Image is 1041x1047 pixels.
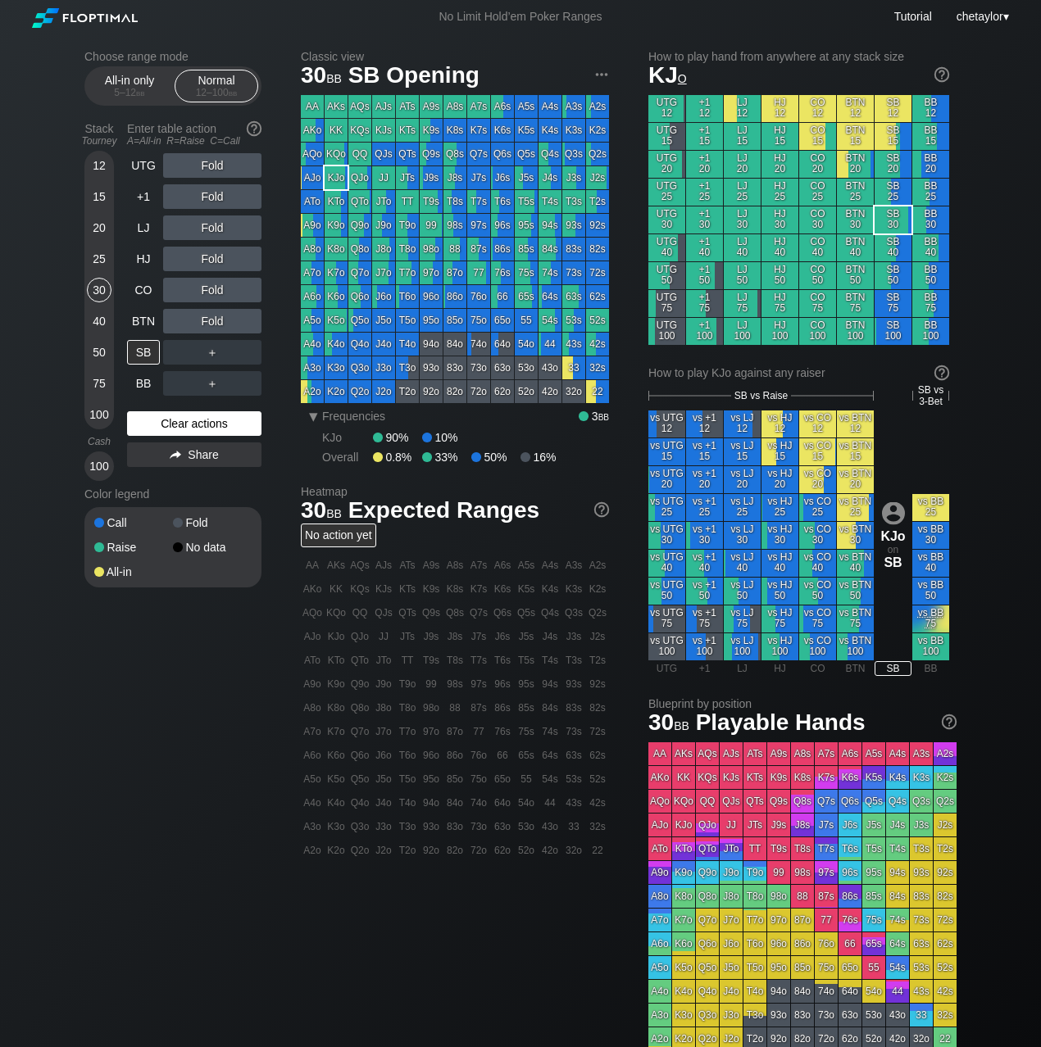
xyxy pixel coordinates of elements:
div: 85s [515,238,538,261]
div: HJ 15 [761,123,798,150]
div: T3s [562,190,585,213]
div: ＋ [163,371,261,396]
div: No data [173,542,252,553]
div: BB 40 [912,234,949,261]
div: A8s [443,95,466,118]
img: help.32db89a4.svg [933,364,951,382]
div: 84s [539,238,561,261]
div: HJ 30 [761,206,798,233]
div: Q5o [348,309,371,332]
div: T7o [396,261,419,284]
div: 98s [443,214,466,237]
div: LJ [127,215,160,240]
div: J6s [491,166,514,189]
div: T4o [396,333,419,356]
div: UTG 20 [648,151,685,178]
img: share.864f2f62.svg [170,451,181,460]
div: CO 50 [799,262,836,289]
div: J7s [467,166,490,189]
div: Raise [94,542,173,553]
div: 87o [443,261,466,284]
div: 97o [420,261,443,284]
div: 55 [515,309,538,332]
div: UTG 40 [648,234,685,261]
div: A2s [586,95,609,118]
div: 74s [539,261,561,284]
div: J3o [372,356,395,379]
div: Q6s [491,143,514,165]
div: UTG 30 [648,206,685,233]
div: 92o [420,380,443,403]
div: 63s [562,285,585,308]
div: 25 [87,247,111,271]
div: BTN [127,309,160,333]
div: QJs [372,143,395,165]
div: AQs [348,95,371,118]
div: 84o [443,333,466,356]
div: +1 20 [686,151,723,178]
div: 82o [443,380,466,403]
div: T2o [396,380,419,403]
div: BTN 15 [837,123,874,150]
div: K2o [325,380,348,403]
div: Q9o [348,214,371,237]
div: UTG 75 [648,290,685,317]
img: help.32db89a4.svg [245,120,263,138]
div: TT [396,190,419,213]
div: KQo [325,143,348,165]
div: CO 15 [799,123,836,150]
div: 65o [491,309,514,332]
div: 92s [586,214,609,237]
div: KK [325,119,348,142]
div: AJs [372,95,395,118]
div: 100 [87,402,111,427]
div: BTN 100 [837,318,874,345]
div: Fold [163,153,261,178]
div: 88 [443,238,466,261]
div: Fold [163,247,261,271]
div: HJ 75 [761,290,798,317]
div: 62o [491,380,514,403]
img: help.32db89a4.svg [940,713,958,731]
div: T8o [396,238,419,261]
img: help.32db89a4.svg [933,66,951,84]
img: Floptimal logo [32,8,137,28]
img: help.32db89a4.svg [593,501,611,519]
div: UTG 25 [648,179,685,206]
div: CO 12 [799,95,836,122]
div: UTG 50 [648,262,685,289]
div: K3o [325,356,348,379]
span: chetaylor [957,10,1003,23]
div: All-in [94,566,173,578]
div: J5s [515,166,538,189]
div: J3s [562,166,585,189]
div: 95s [515,214,538,237]
div: K3s [562,119,585,142]
div: 50 [87,340,111,365]
div: Fold [163,309,261,333]
div: T5o [396,309,419,332]
div: J5o [372,309,395,332]
div: JTs [396,166,419,189]
div: Q3s [562,143,585,165]
div: 96o [420,285,443,308]
div: Stack [78,116,120,153]
div: 74o [467,333,490,356]
div: Fold [163,184,261,209]
div: K4o [325,333,348,356]
div: A5o [301,309,324,332]
div: HJ 25 [761,179,798,206]
div: QTo [348,190,371,213]
div: Q2o [348,380,371,403]
div: Q8s [443,143,466,165]
div: BB 100 [912,318,949,345]
div: A7s [467,95,490,118]
div: J8o [372,238,395,261]
div: A6o [301,285,324,308]
div: BTN 25 [837,179,874,206]
div: HJ 100 [761,318,798,345]
div: BB 30 [912,206,949,233]
div: A7o [301,261,324,284]
div: AKo [301,119,324,142]
div: How to play KJo against any raiser [648,366,949,379]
